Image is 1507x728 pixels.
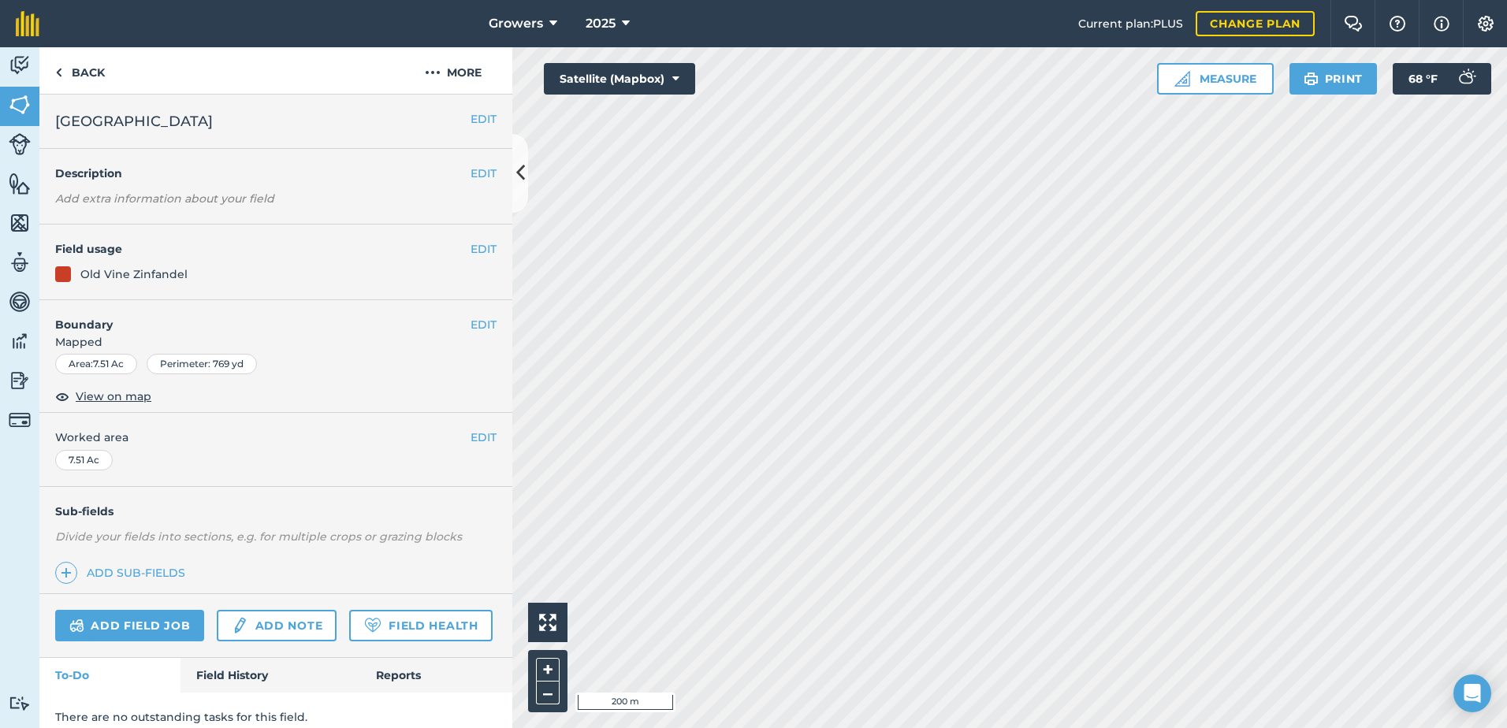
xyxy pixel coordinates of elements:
[9,172,31,195] img: svg+xml;base64,PHN2ZyB4bWxucz0iaHR0cDovL3d3dy53My5vcmcvMjAwMC9zdmciIHdpZHRoPSI1NiIgaGVpZ2h0PSI2MC...
[55,240,471,258] h4: Field usage
[586,14,616,33] span: 2025
[1304,69,1319,88] img: svg+xml;base64,PHN2ZyB4bWxucz0iaHR0cDovL3d3dy53My5vcmcvMjAwMC9zdmciIHdpZHRoPSIxOSIgaGVpZ2h0PSIyNC...
[9,696,31,711] img: svg+xml;base64,PD94bWwgdmVyc2lvbj0iMS4wIiBlbmNvZGluZz0idXRmLTgiPz4KPCEtLSBHZW5lcmF0b3I6IEFkb2JlIE...
[536,682,560,704] button: –
[539,614,556,631] img: Four arrows, one pointing top left, one top right, one bottom right and the last bottom left
[55,708,497,726] p: There are no outstanding tasks for this field.
[471,110,497,128] button: EDIT
[1393,63,1491,95] button: 68 °F
[1453,674,1491,712] div: Open Intercom Messenger
[1078,15,1183,32] span: Current plan : PLUS
[55,450,113,470] div: 7.51 Ac
[180,658,359,693] a: Field History
[61,563,72,582] img: svg+xml;base64,PHN2ZyB4bWxucz0iaHR0cDovL3d3dy53My5vcmcvMjAwMC9zdmciIHdpZHRoPSIxNCIgaGVpZ2h0PSIyNC...
[394,47,512,94] button: More
[489,14,543,33] span: Growers
[217,610,337,641] a: Add note
[1388,16,1407,32] img: A question mark icon
[39,47,121,94] a: Back
[349,610,492,641] a: Field Health
[55,110,213,132] span: [GEOGRAPHIC_DATA]
[16,11,39,36] img: fieldmargin Logo
[1196,11,1315,36] a: Change plan
[544,63,695,95] button: Satellite (Mapbox)
[69,616,84,635] img: svg+xml;base64,PD94bWwgdmVyc2lvbj0iMS4wIiBlbmNvZGluZz0idXRmLTgiPz4KPCEtLSBHZW5lcmF0b3I6IEFkb2JlIE...
[9,133,31,155] img: svg+xml;base64,PD94bWwgdmVyc2lvbj0iMS4wIiBlbmNvZGluZz0idXRmLTgiPz4KPCEtLSBHZW5lcmF0b3I6IEFkb2JlIE...
[76,388,151,405] span: View on map
[55,562,192,584] a: Add sub-fields
[39,658,180,693] a: To-Do
[55,165,497,182] h4: Description
[9,251,31,274] img: svg+xml;base64,PD94bWwgdmVyc2lvbj0iMS4wIiBlbmNvZGluZz0idXRmLTgiPz4KPCEtLSBHZW5lcmF0b3I6IEFkb2JlIE...
[55,610,204,641] a: Add field job
[55,354,137,374] div: Area : 7.51 Ac
[80,266,188,283] div: Old Vine Zinfandel
[55,63,62,82] img: svg+xml;base64,PHN2ZyB4bWxucz0iaHR0cDovL3d3dy53My5vcmcvMjAwMC9zdmciIHdpZHRoPSI5IiBoZWlnaHQ9IjI0Ii...
[39,333,512,351] span: Mapped
[1450,63,1482,95] img: svg+xml;base64,PD94bWwgdmVyc2lvbj0iMS4wIiBlbmNvZGluZz0idXRmLTgiPz4KPCEtLSBHZW5lcmF0b3I6IEFkb2JlIE...
[55,191,274,206] em: Add extra information about your field
[1157,63,1274,95] button: Measure
[471,165,497,182] button: EDIT
[39,300,471,333] h4: Boundary
[55,387,151,406] button: View on map
[1408,63,1438,95] span: 68 ° F
[360,658,512,693] a: Reports
[1289,63,1378,95] button: Print
[471,316,497,333] button: EDIT
[471,429,497,446] button: EDIT
[9,211,31,235] img: svg+xml;base64,PHN2ZyB4bWxucz0iaHR0cDovL3d3dy53My5vcmcvMjAwMC9zdmciIHdpZHRoPSI1NiIgaGVpZ2h0PSI2MC...
[9,369,31,392] img: svg+xml;base64,PD94bWwgdmVyc2lvbj0iMS4wIiBlbmNvZGluZz0idXRmLTgiPz4KPCEtLSBHZW5lcmF0b3I6IEFkb2JlIE...
[471,240,497,258] button: EDIT
[231,616,248,635] img: svg+xml;base64,PD94bWwgdmVyc2lvbj0iMS4wIiBlbmNvZGluZz0idXRmLTgiPz4KPCEtLSBHZW5lcmF0b3I6IEFkb2JlIE...
[9,290,31,314] img: svg+xml;base64,PD94bWwgdmVyc2lvbj0iMS4wIiBlbmNvZGluZz0idXRmLTgiPz4KPCEtLSBHZW5lcmF0b3I6IEFkb2JlIE...
[425,63,441,82] img: svg+xml;base64,PHN2ZyB4bWxucz0iaHR0cDovL3d3dy53My5vcmcvMjAwMC9zdmciIHdpZHRoPSIyMCIgaGVpZ2h0PSIyNC...
[536,658,560,682] button: +
[147,354,257,374] div: Perimeter : 769 yd
[1344,16,1363,32] img: Two speech bubbles overlapping with the left bubble in the forefront
[9,409,31,431] img: svg+xml;base64,PD94bWwgdmVyc2lvbj0iMS4wIiBlbmNvZGluZz0idXRmLTgiPz4KPCEtLSBHZW5lcmF0b3I6IEFkb2JlIE...
[9,329,31,353] img: svg+xml;base64,PD94bWwgdmVyc2lvbj0iMS4wIiBlbmNvZGluZz0idXRmLTgiPz4KPCEtLSBHZW5lcmF0b3I6IEFkb2JlIE...
[1174,71,1190,87] img: Ruler icon
[1476,16,1495,32] img: A cog icon
[55,429,497,446] span: Worked area
[55,529,462,544] em: Divide your fields into sections, e.g. for multiple crops or grazing blocks
[39,503,512,520] h4: Sub-fields
[55,387,69,406] img: svg+xml;base64,PHN2ZyB4bWxucz0iaHR0cDovL3d3dy53My5vcmcvMjAwMC9zdmciIHdpZHRoPSIxOCIgaGVpZ2h0PSIyNC...
[1434,14,1449,33] img: svg+xml;base64,PHN2ZyB4bWxucz0iaHR0cDovL3d3dy53My5vcmcvMjAwMC9zdmciIHdpZHRoPSIxNyIgaGVpZ2h0PSIxNy...
[9,93,31,117] img: svg+xml;base64,PHN2ZyB4bWxucz0iaHR0cDovL3d3dy53My5vcmcvMjAwMC9zdmciIHdpZHRoPSI1NiIgaGVpZ2h0PSI2MC...
[9,54,31,77] img: svg+xml;base64,PD94bWwgdmVyc2lvbj0iMS4wIiBlbmNvZGluZz0idXRmLTgiPz4KPCEtLSBHZW5lcmF0b3I6IEFkb2JlIE...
